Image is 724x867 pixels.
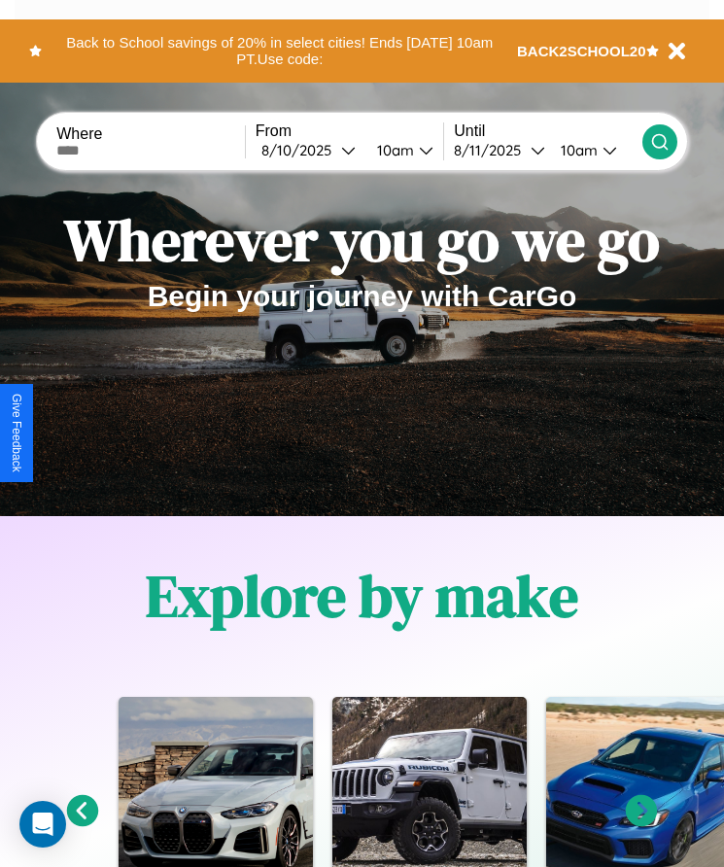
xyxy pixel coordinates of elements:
[261,141,341,159] div: 8 / 10 / 2025
[545,140,642,160] button: 10am
[42,29,517,73] button: Back to School savings of 20% in select cities! Ends [DATE] 10am PT.Use code:
[10,394,23,472] div: Give Feedback
[454,141,531,159] div: 8 / 11 / 2025
[454,122,642,140] label: Until
[256,140,362,160] button: 8/10/2025
[551,141,603,159] div: 10am
[256,122,444,140] label: From
[56,125,245,143] label: Where
[517,43,646,59] b: BACK2SCHOOL20
[367,141,419,159] div: 10am
[362,140,444,160] button: 10am
[146,556,578,636] h1: Explore by make
[19,801,66,848] div: Open Intercom Messenger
